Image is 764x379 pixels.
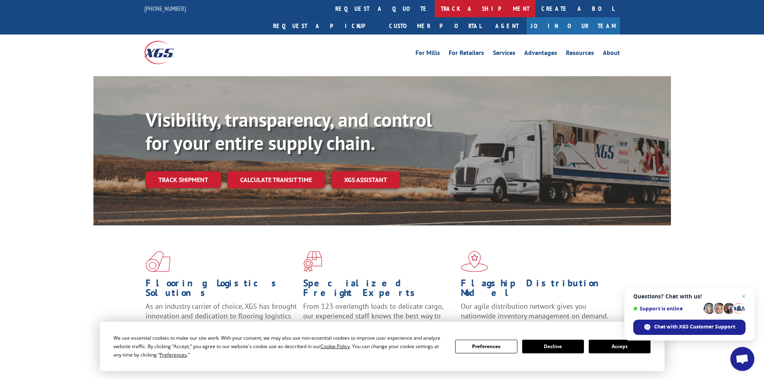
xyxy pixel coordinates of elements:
[160,351,187,358] span: Preferences
[654,323,735,330] span: Chat with XGS Customer Support
[146,107,432,155] b: Visibility, transparency, and control for your entire supply chain.
[267,17,383,34] a: Request a pickup
[331,171,400,188] a: XGS ASSISTANT
[383,17,487,34] a: Customer Portal
[566,50,594,59] a: Resources
[146,251,170,272] img: xgs-icon-total-supply-chain-intelligence-red
[146,171,221,188] a: Track shipment
[227,171,325,188] a: Calculate transit time
[100,322,665,371] div: Cookie Consent Prompt
[146,302,297,330] span: As an industry carrier of choice, XGS has brought innovation and dedication to flooring logistics...
[455,340,517,353] button: Preferences
[303,302,455,337] p: From 123 overlength loads to delicate cargo, our experienced staff knows the best way to move you...
[522,340,584,353] button: Decline
[461,302,608,320] span: Our agile distribution network gives you nationwide inventory management on demand.
[144,4,186,12] a: [PHONE_NUMBER]
[449,50,484,59] a: For Retailers
[320,343,350,350] span: Cookie Policy
[303,278,455,302] h1: Specialized Freight Experts
[113,334,446,359] div: We use essential cookies to make our site work. With your consent, we may also use non-essential ...
[527,17,620,34] a: Join Our Team
[487,17,527,34] a: Agent
[461,278,612,302] h1: Flagship Distribution Model
[415,50,440,59] a: For Mills
[589,340,651,353] button: Accept
[739,292,748,301] span: Close chat
[461,251,488,272] img: xgs-icon-flagship-distribution-model-red
[633,320,746,335] div: Chat with XGS Customer Support
[603,50,620,59] a: About
[146,278,297,302] h1: Flooring Logistics Solutions
[303,251,322,272] img: xgs-icon-focused-on-flooring-red
[493,50,515,59] a: Services
[633,293,746,300] span: Questions? Chat with us!
[633,306,701,312] span: Support is online
[524,50,557,59] a: Advantages
[730,347,754,371] div: Open chat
